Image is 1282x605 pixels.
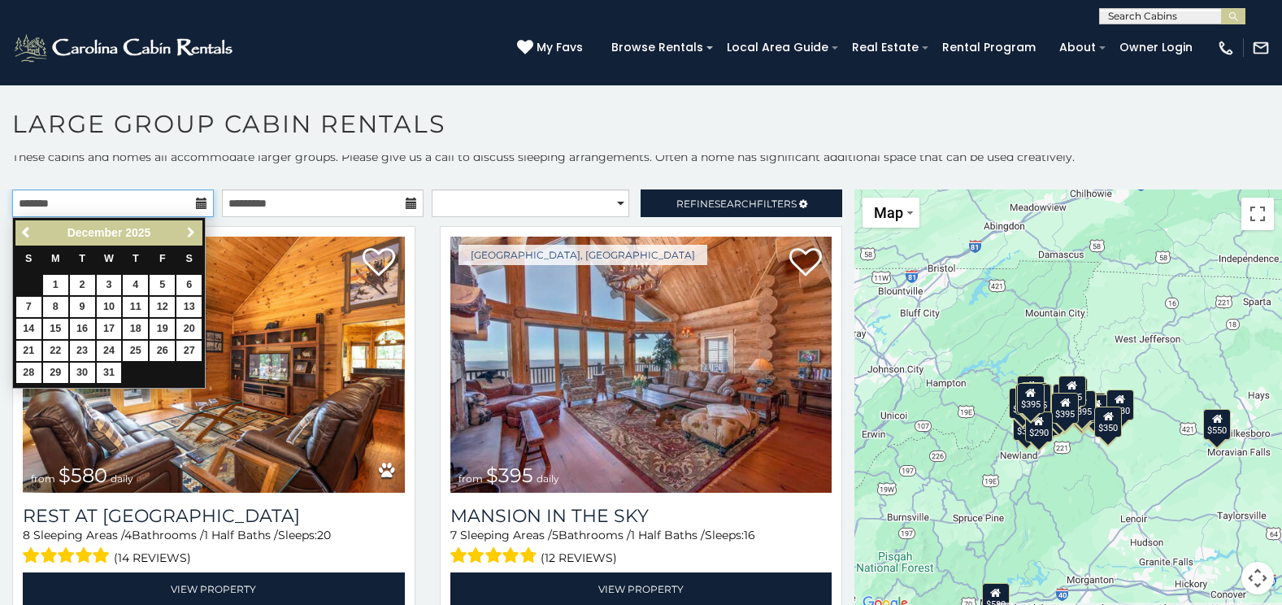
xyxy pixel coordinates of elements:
span: 16 [744,528,755,542]
a: 23 [70,341,95,361]
a: 1 [43,275,68,295]
a: 4 [123,275,148,295]
a: 11 [123,297,148,317]
a: Previous [17,223,37,243]
a: 13 [176,297,202,317]
img: Rest at Mountain Crest [23,237,405,493]
a: 12 [150,297,175,317]
span: Map [874,204,903,221]
span: Tuesday [79,253,85,264]
img: White-1-2.png [12,32,237,64]
button: Change map style [863,198,919,228]
a: 27 [176,341,202,361]
a: 25 [123,341,148,361]
span: 5 [552,528,558,542]
a: 14 [16,319,41,339]
span: Next [185,226,198,239]
a: Rest at Mountain Crest from $580 daily [23,237,405,493]
span: 1 Half Baths / [204,528,278,542]
a: Mansion In The Sky from $395 daily [450,237,832,493]
div: Sleeping Areas / Bathrooms / Sleeps: [23,527,405,568]
a: Local Area Guide [719,35,837,60]
div: $395 [1017,383,1045,414]
a: 19 [150,319,175,339]
div: $230 [1020,382,1048,413]
a: 28 [16,363,41,383]
a: Rental Program [934,35,1044,60]
span: 1 Half Baths / [631,528,705,542]
a: Rest at [GEOGRAPHIC_DATA] [23,505,405,527]
a: 15 [43,319,68,339]
a: 6 [176,275,202,295]
div: $290 [1025,411,1053,442]
span: Monday [51,253,60,264]
a: About [1051,35,1104,60]
a: 5 [150,275,175,295]
a: My Favs [517,39,587,57]
a: Add to favorites [363,246,395,281]
a: 22 [43,341,68,361]
span: from [31,472,55,485]
div: $395 [1015,384,1043,415]
span: 8 [23,528,30,542]
a: Next [180,223,201,243]
span: $580 [59,464,107,487]
div: $650 [1010,388,1037,419]
span: from [458,472,483,485]
span: Thursday [133,253,139,264]
a: 8 [43,297,68,317]
a: 24 [97,341,122,361]
a: Mansion In The Sky [450,505,832,527]
span: 2025 [125,226,150,239]
div: $325 [1017,376,1045,407]
span: Saturday [186,253,193,264]
a: 21 [16,341,41,361]
a: Real Estate [844,35,927,60]
span: (12 reviews) [541,547,617,568]
a: [GEOGRAPHIC_DATA], [GEOGRAPHIC_DATA] [458,245,707,265]
div: $395 [1051,393,1079,424]
a: RefineSearchFilters [641,189,842,217]
div: $350 [1094,407,1122,437]
div: $355 [1013,410,1041,441]
span: daily [111,472,133,485]
a: 2 [70,275,95,295]
a: Browse Rentals [603,35,711,60]
button: Map camera controls [1241,562,1274,594]
a: 7 [16,297,41,317]
img: mail-regular-white.png [1252,39,1270,57]
img: Mansion In The Sky [450,237,832,493]
a: 20 [176,319,202,339]
span: December [67,226,123,239]
a: 3 [97,275,122,295]
a: Owner Login [1111,35,1201,60]
span: Previous [20,226,33,239]
a: 30 [70,363,95,383]
span: 7 [450,528,457,542]
a: 29 [43,363,68,383]
a: Add to favorites [789,246,822,281]
span: (14 reviews) [114,547,191,568]
a: 16 [70,319,95,339]
a: 9 [70,297,95,317]
h3: Rest at Mountain Crest [23,505,405,527]
span: Sunday [25,253,32,264]
span: 4 [124,528,132,542]
button: Toggle fullscreen view [1241,198,1274,230]
span: $395 [486,464,533,487]
span: My Favs [537,39,583,56]
a: 18 [123,319,148,339]
a: 17 [97,319,122,339]
div: $930 [1106,390,1134,420]
div: $565 [1058,376,1086,407]
div: $550 [1204,409,1232,440]
a: 26 [150,341,175,361]
span: Search [715,198,757,210]
span: Refine Filters [676,198,797,210]
span: 20 [317,528,331,542]
span: Friday [159,253,166,264]
img: phone-regular-white.png [1217,39,1235,57]
span: daily [537,472,559,485]
span: Wednesday [104,253,114,264]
